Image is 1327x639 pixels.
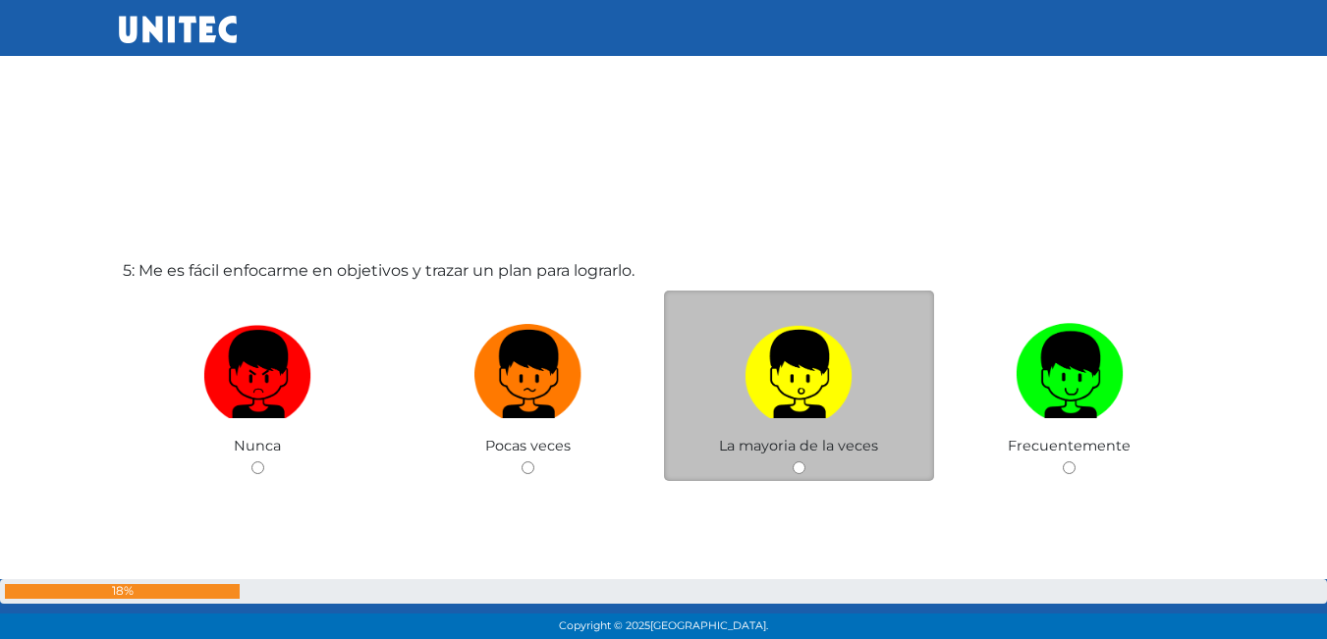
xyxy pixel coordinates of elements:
[1008,437,1131,454] span: Frecuentemente
[474,316,582,419] img: Pocas veces
[123,259,635,283] label: 5: Me es fácil enfocarme en objetivos y trazar un plan para lograrlo.
[5,584,240,599] div: 18%
[119,16,237,43] img: UNITEC
[234,437,281,454] span: Nunca
[650,619,768,632] span: [GEOGRAPHIC_DATA].
[1016,316,1124,419] img: Frecuentemente
[719,437,878,454] span: La mayoria de la veces
[485,437,571,454] span: Pocas veces
[745,316,853,419] img: La mayoria de la veces
[203,316,311,419] img: Nunca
